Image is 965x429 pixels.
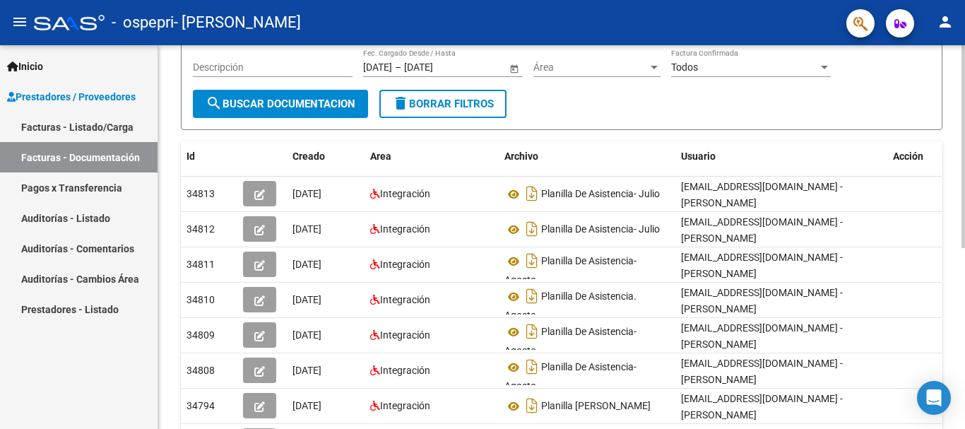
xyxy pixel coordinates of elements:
[395,61,401,74] span: –
[174,7,301,38] span: - [PERSON_NAME]
[193,90,368,118] button: Buscar Documentacion
[379,90,507,118] button: Borrar Filtros
[917,381,951,415] div: Open Intercom Messenger
[292,400,321,411] span: [DATE]
[292,329,321,341] span: [DATE]
[380,259,430,270] span: Integración
[541,224,660,235] span: Planilla De Asistencia- Julio
[504,362,637,392] span: Planilla De Asistencia- Agosto
[523,182,541,205] i: Descargar documento
[287,141,365,172] datatable-header-cell: Creado
[292,188,321,199] span: [DATE]
[292,151,325,162] span: Creado
[206,95,223,112] mat-icon: search
[187,259,215,270] span: 34811
[7,89,136,105] span: Prestadores / Proveedores
[504,256,637,286] span: Planilla De Asistencia- Agosto
[292,365,321,376] span: [DATE]
[292,294,321,305] span: [DATE]
[112,7,174,38] span: - ospepri
[392,98,494,110] span: Borrar Filtros
[507,61,521,76] button: Open calendar
[675,141,887,172] datatable-header-cell: Usuario
[541,189,660,200] span: Planilla De Asistencia- Julio
[523,285,541,307] i: Descargar documento
[541,401,651,412] span: Planilla [PERSON_NAME]
[380,400,430,411] span: Integración
[380,188,430,199] span: Integración
[404,61,473,74] input: Fecha fin
[292,223,321,235] span: [DATE]
[681,151,716,162] span: Usuario
[681,181,843,208] span: [EMAIL_ADDRESS][DOMAIN_NAME] - [PERSON_NAME]
[187,365,215,376] span: 34808
[523,218,541,240] i: Descargar documento
[523,355,541,378] i: Descargar documento
[504,291,637,322] span: Planilla De Asistencia. Agosto
[206,98,355,110] span: Buscar Documentacion
[681,252,843,279] span: [EMAIL_ADDRESS][DOMAIN_NAME] - [PERSON_NAME]
[504,327,637,357] span: Planilla De Asistencia- Agosto
[671,61,698,73] span: Todos
[681,393,843,421] span: [EMAIL_ADDRESS][DOMAIN_NAME] - [PERSON_NAME]
[7,59,43,74] span: Inicio
[681,322,843,350] span: [EMAIL_ADDRESS][DOMAIN_NAME] - [PERSON_NAME]
[681,216,843,244] span: [EMAIL_ADDRESS][DOMAIN_NAME] - [PERSON_NAME]
[187,329,215,341] span: 34809
[681,358,843,385] span: [EMAIL_ADDRESS][DOMAIN_NAME] - [PERSON_NAME]
[365,141,499,172] datatable-header-cell: Area
[370,151,391,162] span: Area
[380,365,430,376] span: Integración
[181,141,237,172] datatable-header-cell: Id
[292,259,321,270] span: [DATE]
[187,294,215,305] span: 34810
[937,13,954,30] mat-icon: person
[893,151,923,162] span: Acción
[380,223,430,235] span: Integración
[523,249,541,272] i: Descargar documento
[187,223,215,235] span: 34812
[187,400,215,411] span: 34794
[11,13,28,30] mat-icon: menu
[380,294,430,305] span: Integración
[363,61,392,74] input: Fecha inicio
[533,61,648,74] span: Área
[681,287,843,315] span: [EMAIL_ADDRESS][DOMAIN_NAME] - [PERSON_NAME]
[504,151,538,162] span: Archivo
[187,188,215,199] span: 34813
[887,141,958,172] datatable-header-cell: Acción
[380,329,430,341] span: Integración
[187,151,195,162] span: Id
[499,141,675,172] datatable-header-cell: Archivo
[523,394,541,417] i: Descargar documento
[523,320,541,343] i: Descargar documento
[392,95,409,112] mat-icon: delete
